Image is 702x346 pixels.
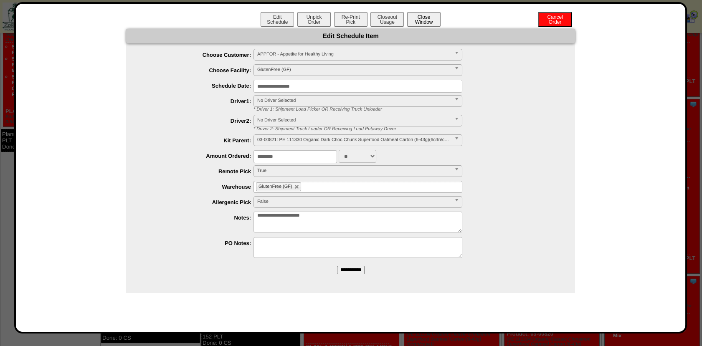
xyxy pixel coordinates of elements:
button: CloseoutUsage [370,12,404,27]
div: * Driver 2: Shipment Truck Loader OR Receiving Load Putaway Driver [247,126,575,131]
span: No Driver Selected [257,115,451,125]
span: True [257,166,451,176]
span: False [257,197,451,207]
button: Re-PrintPick [334,12,367,27]
label: Driver1: [143,98,253,104]
label: Choose Customer: [143,52,253,58]
label: Choose Facility: [143,67,253,73]
label: Allergenic Pick [143,199,253,205]
a: CloseWindow [406,19,441,25]
label: Schedule Date: [143,83,253,89]
span: GlutenFree (GF) [257,65,451,75]
button: CancelOrder [538,12,572,27]
div: * Driver 1: Shipment Load Picker OR Receiving Truck Unloader [247,107,575,112]
div: Edit Schedule Item [126,29,575,43]
span: APPFOR - Appetite for Healthy Living [257,49,451,59]
label: Amount Ordered: [143,153,253,159]
button: EditSchedule [261,12,294,27]
span: No Driver Selected [257,96,451,106]
label: Warehouse [143,184,253,190]
button: UnpickOrder [297,12,331,27]
button: CloseWindow [407,12,441,27]
span: GlutenFree (GF) [258,184,292,189]
span: 03-00821: PE 111330 Organic Dark Choc Chunk Superfood Oatmeal Carton (6-43g)(6crtn/case) [257,135,451,145]
label: Remote Pick [143,168,253,174]
label: Driver2: [143,118,253,124]
label: Notes: [143,215,253,221]
label: Kit Parent: [143,137,253,144]
label: PO Notes: [143,240,253,246]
